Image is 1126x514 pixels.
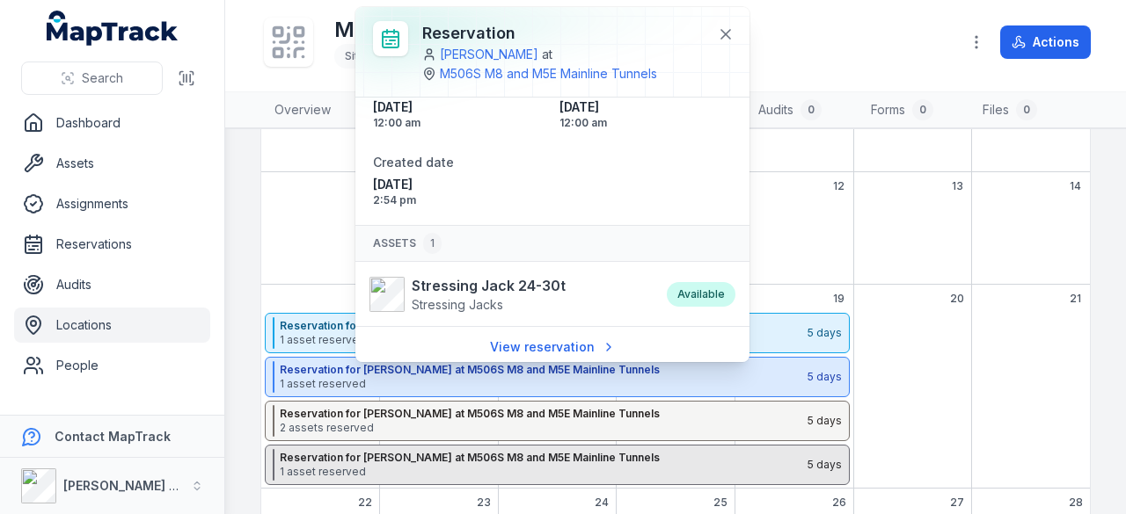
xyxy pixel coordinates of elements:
span: 12:00 am [559,116,732,130]
span: 14 [1070,179,1081,193]
span: Created date [373,155,454,170]
strong: [PERSON_NAME] Group [63,478,208,493]
button: Actions [1000,25,1091,59]
div: 0 [1016,99,1037,120]
span: Assets [373,233,442,254]
time: 9/15/2025, 12:00:00 AM [373,98,545,130]
strong: Contact MapTrack [55,429,171,444]
a: Assignments [14,186,210,221]
a: People [14,348,210,383]
a: M506S M8 and M5E Mainline Tunnels [440,65,657,83]
span: 12:00 am [373,116,545,130]
span: [DATE] [373,98,545,116]
div: 0 [912,99,933,120]
h3: Reservation [422,21,704,46]
span: 24 [595,496,609,510]
span: 1 asset reserved [280,333,806,347]
span: 26 [832,496,846,510]
a: Reservations [14,227,210,262]
a: [PERSON_NAME] [440,46,538,63]
span: Site [345,49,365,62]
span: 21 [1070,292,1081,306]
h1: M506S M8 and M5E Mainline Tunnels [334,16,720,44]
a: Stressing Jack 24-30tStressing Jacks [369,275,649,314]
span: 2:54 pm [373,193,545,207]
span: [DATE] [559,98,732,116]
span: 28 [1069,496,1083,510]
strong: Reservation for [PERSON_NAME] at M506S M8 and M5E Mainline Tunnels [280,363,806,377]
span: 25 [713,496,728,510]
span: at [542,46,552,63]
span: 22 [358,496,372,510]
a: Files0 [969,92,1051,129]
strong: Reservation for [PERSON_NAME] at M506S M8 and M5E Mainline Tunnels [280,407,806,421]
time: 8/27/2025, 2:54:03 PM [373,176,545,207]
a: Forms0 [857,92,947,129]
strong: Reservation for [PERSON_NAME] at M506S M8 and M5E Mainline Tunnels [280,451,806,465]
span: 19 [833,292,844,306]
a: Locations [14,308,210,343]
a: Audits [14,267,210,302]
div: 1 [423,233,442,254]
span: 27 [950,496,964,510]
span: Search [82,69,123,87]
span: [DATE] [373,176,545,193]
button: Reservation for [PERSON_NAME] at M506S M8 and M5E Mainline Tunnels1 asset reserved5 days [265,357,850,397]
span: 2 assets reserved [280,421,806,435]
button: Reservation for [PERSON_NAME] at M506S M8 and M5E Mainline Tunnels1 asset reserved5 days [265,313,850,353]
button: Reservation for [PERSON_NAME] at M506S M8 and M5E Mainline Tunnels2 assets reserved5 days [265,401,850,441]
span: 23 [477,496,491,510]
span: 12 [833,179,844,193]
div: 0 [801,99,822,120]
a: Assets [14,146,210,181]
strong: Reservation for [PERSON_NAME] at M506S M8 and M5E Mainline Tunnels [280,319,806,333]
strong: Stressing Jack 24-30t [412,275,566,296]
a: Dashboard [14,105,210,141]
a: View reservation [479,330,627,364]
a: Audits0 [744,92,836,129]
div: Available [667,282,735,307]
button: Reservation for [PERSON_NAME] at M506S M8 and M5E Mainline Tunnels1 asset reserved5 days [265,445,850,485]
a: Overview [260,92,345,129]
span: 1 asset reserved [280,377,806,391]
time: 9/19/2025, 12:00:00 AM [559,98,732,130]
button: Search [21,62,163,95]
span: 20 [950,292,964,306]
span: 1 asset reserved [280,465,806,479]
span: 13 [952,179,963,193]
a: MapTrack [47,11,179,46]
span: Stressing Jacks [412,297,503,312]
